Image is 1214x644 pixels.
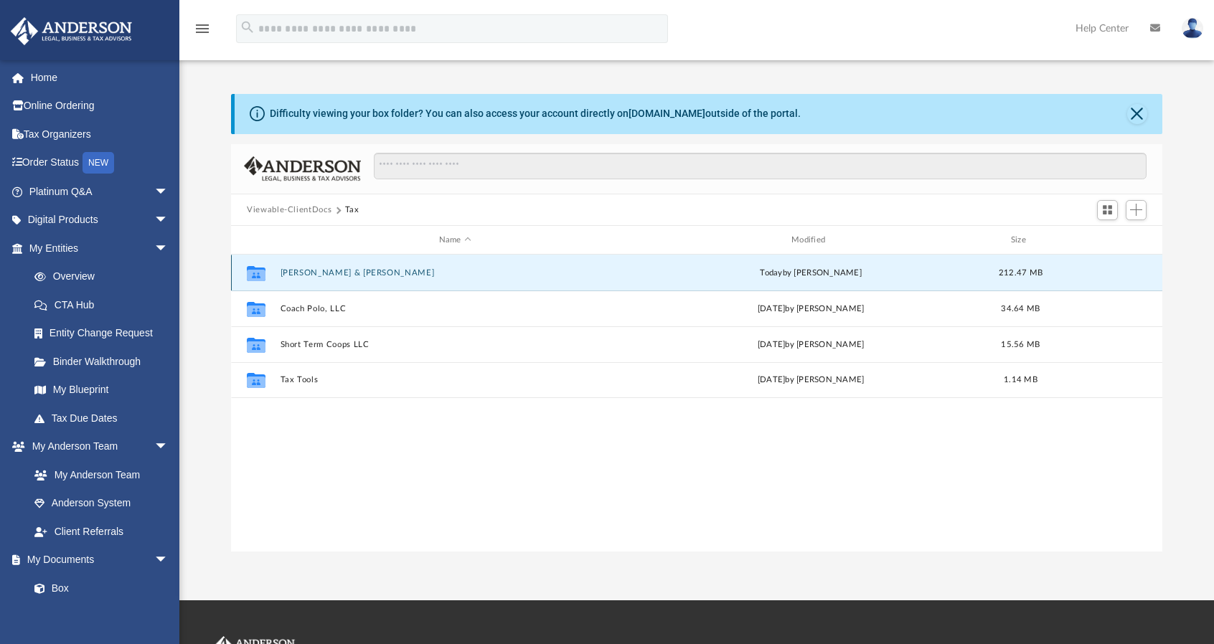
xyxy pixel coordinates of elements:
[20,404,190,432] a: Tax Due Dates
[10,234,190,262] a: My Entitiesarrow_drop_down
[194,20,211,37] i: menu
[636,374,986,387] div: [DATE] by [PERSON_NAME]
[636,338,986,351] div: [DATE] by [PERSON_NAME]
[20,574,176,602] a: Box
[237,234,273,247] div: id
[999,269,1043,277] span: 212.47 MB
[281,340,630,349] button: Short Term Coops LLC
[1002,341,1040,349] span: 15.56 MB
[20,262,190,291] a: Overview
[1004,376,1037,384] span: 1.14 MB
[281,304,630,313] button: Coach Polo, LLC
[280,234,630,247] div: Name
[992,234,1050,247] div: Size
[20,517,183,546] a: Client Referrals
[20,347,190,376] a: Binder Walkthrough
[10,92,190,120] a: Online Ordering
[1002,305,1040,313] span: 34.64 MB
[10,546,183,574] a: My Documentsarrow_drop_down
[83,152,114,174] div: NEW
[10,432,183,461] a: My Anderson Teamarrow_drop_down
[154,234,183,263] span: arrow_drop_down
[1182,18,1203,39] img: User Pic
[20,376,183,404] a: My Blueprint
[636,234,986,247] div: Modified
[10,120,190,148] a: Tax Organizers
[345,204,359,217] button: Tax
[247,204,331,217] button: Viewable-ClientDocs
[194,27,211,37] a: menu
[10,63,190,92] a: Home
[1055,234,1156,247] div: id
[231,255,1162,552] div: grid
[154,206,183,235] span: arrow_drop_down
[6,17,136,45] img: Anderson Advisors Platinum Portal
[10,148,190,178] a: Order StatusNEW
[1097,200,1119,220] button: Switch to Grid View
[154,177,183,207] span: arrow_drop_down
[760,269,782,277] span: today
[20,460,176,489] a: My Anderson Team
[636,267,986,280] div: by [PERSON_NAME]
[374,153,1147,180] input: Search files and folders
[636,303,986,316] div: [DATE] by [PERSON_NAME]
[270,106,801,121] div: Difficulty viewing your box folder? You can also access your account directly on outside of the p...
[20,290,190,319] a: CTA Hub
[20,489,183,518] a: Anderson System
[154,432,183,462] span: arrow_drop_down
[20,319,190,348] a: Entity Change Request
[1127,104,1147,124] button: Close
[154,546,183,575] span: arrow_drop_down
[1126,200,1147,220] button: Add
[281,268,630,278] button: [PERSON_NAME] & [PERSON_NAME]
[629,108,705,119] a: [DOMAIN_NAME]
[240,19,255,35] i: search
[10,177,190,206] a: Platinum Q&Aarrow_drop_down
[281,376,630,385] button: Tax Tools
[10,206,190,235] a: Digital Productsarrow_drop_down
